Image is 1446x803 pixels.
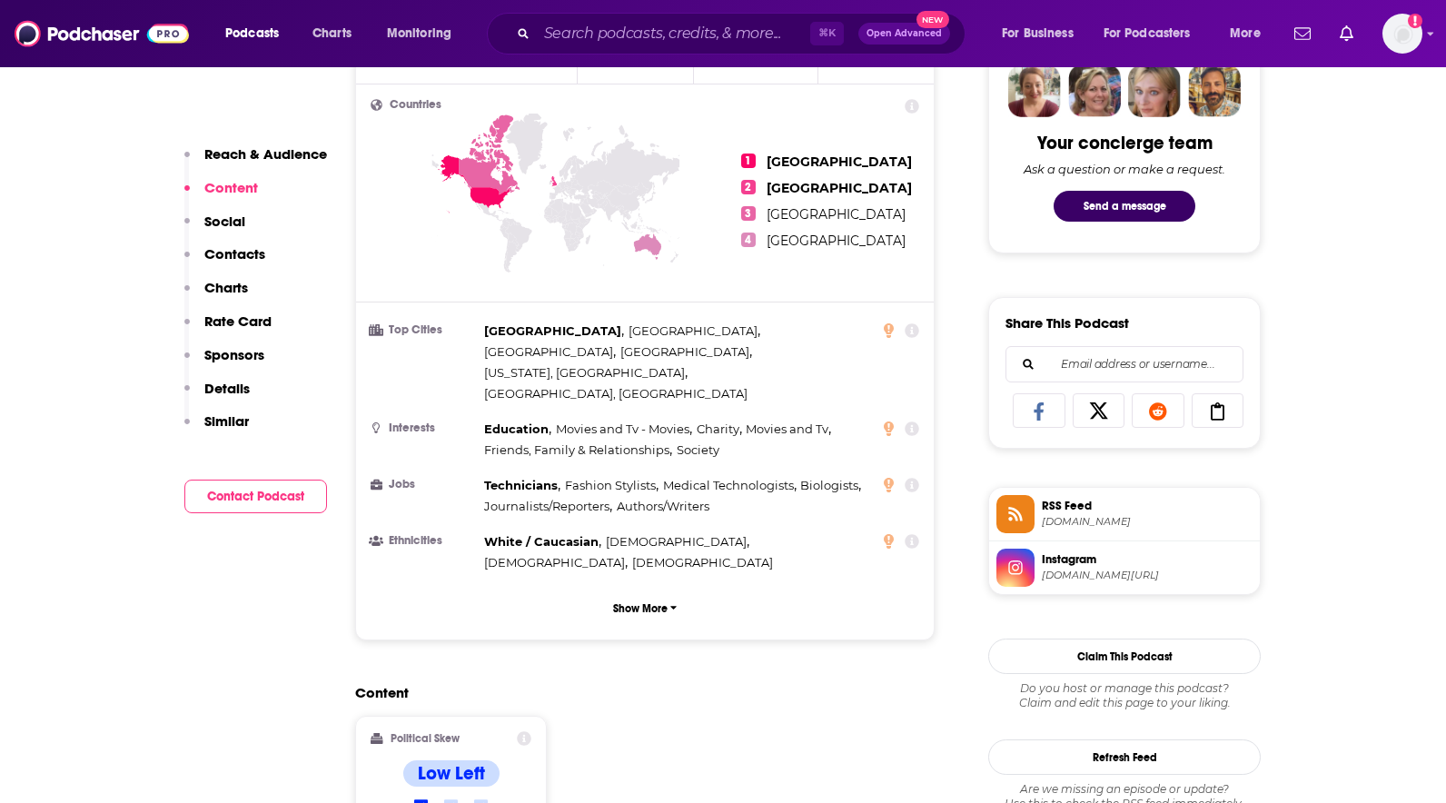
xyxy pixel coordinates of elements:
p: Contacts [204,245,265,263]
button: Rate Card [184,312,272,346]
span: , [697,419,742,440]
span: Technicians [484,478,558,492]
button: Reach & Audience [184,145,327,179]
h4: Low Left [418,762,485,785]
img: User Profile [1382,14,1422,54]
span: , [556,419,692,440]
button: Similar [184,412,249,446]
a: Show notifications dropdown [1332,18,1361,49]
h3: Top Cities [371,324,477,336]
span: [US_STATE], [GEOGRAPHIC_DATA] [484,365,685,380]
span: Fashion Stylists [565,478,656,492]
span: 3 [741,206,756,221]
span: [GEOGRAPHIC_DATA] [767,206,906,223]
span: Monitoring [387,21,451,46]
span: For Business [1002,21,1074,46]
span: Movies and Tv - Movies [556,421,689,436]
div: Search podcasts, credits, & more... [504,13,983,55]
button: open menu [1217,19,1283,48]
a: Copy Link [1192,393,1244,428]
button: Contact Podcast [184,480,327,513]
svg: Add a profile image [1408,14,1422,28]
input: Search podcasts, credits, & more... [537,19,810,48]
h3: Jobs [371,479,477,491]
span: Movies and Tv [746,421,828,436]
span: 1 [741,154,756,168]
span: [GEOGRAPHIC_DATA] [767,180,912,196]
h2: Political Skew [391,732,460,745]
p: Similar [204,412,249,430]
span: Society [677,442,719,457]
span: feeds.redcircle.com [1042,515,1253,529]
p: Details [204,380,250,397]
span: , [484,496,612,517]
span: , [800,475,861,496]
button: Show More [371,591,919,625]
span: , [484,475,560,496]
span: , [484,419,551,440]
span: RSS Feed [1042,498,1253,514]
span: Authors/Writers [617,499,709,513]
a: Charts [301,19,362,48]
a: RSS Feed[DOMAIN_NAME] [996,495,1253,533]
div: Ask a question or make a request. [1024,162,1225,176]
h3: Ethnicities [371,535,477,547]
span: , [663,475,797,496]
span: 4 [741,233,756,247]
p: Reach & Audience [204,145,327,163]
button: Contacts [184,245,265,279]
div: Claim and edit this page to your liking. [988,681,1261,710]
span: [GEOGRAPHIC_DATA] [629,323,758,338]
span: , [629,321,760,342]
span: , [606,531,749,552]
h3: Share This Podcast [1005,314,1129,332]
span: , [620,342,752,362]
span: Open Advanced [867,29,942,38]
button: open menu [213,19,302,48]
span: Journalists/Reporters [484,499,609,513]
img: Podchaser - Follow, Share and Rate Podcasts [15,16,189,51]
span: , [484,362,688,383]
span: , [484,342,616,362]
span: [GEOGRAPHIC_DATA] [620,344,749,359]
span: [GEOGRAPHIC_DATA] [767,154,912,170]
span: Instagram [1042,551,1253,568]
span: For Podcasters [1104,21,1191,46]
span: Medical Technologists [663,478,794,492]
h2: Content [355,684,920,701]
span: ⌘ K [810,22,844,45]
span: , [484,552,628,573]
span: Charts [312,21,352,46]
span: , [746,419,831,440]
button: Claim This Podcast [988,639,1261,674]
span: Education [484,421,549,436]
span: Do you host or manage this podcast? [988,681,1261,696]
span: [GEOGRAPHIC_DATA], [GEOGRAPHIC_DATA] [484,386,748,401]
span: Charity [697,421,739,436]
button: open menu [1092,19,1217,48]
p: Sponsors [204,346,264,363]
span: Countries [390,99,441,111]
button: Details [184,380,250,413]
span: , [484,440,672,461]
img: Sydney Profile [1008,64,1061,117]
a: Share on X/Twitter [1073,393,1125,428]
span: [GEOGRAPHIC_DATA] [484,323,621,338]
span: [DEMOGRAPHIC_DATA] [484,555,625,570]
span: [DEMOGRAPHIC_DATA] [606,534,747,549]
span: , [484,531,601,552]
span: More [1230,21,1261,46]
span: Biologists [800,478,858,492]
button: open menu [374,19,475,48]
button: Content [184,179,258,213]
h3: Interests [371,422,477,434]
a: Instagram[DOMAIN_NAME][URL] [996,549,1253,587]
span: White / Caucasian [484,534,599,549]
p: Show More [613,602,668,615]
img: Jules Profile [1128,64,1181,117]
span: instagram.com/judgingmeghan [1042,569,1253,582]
img: Jon Profile [1188,64,1241,117]
span: , [565,475,659,496]
button: Charts [184,279,248,312]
